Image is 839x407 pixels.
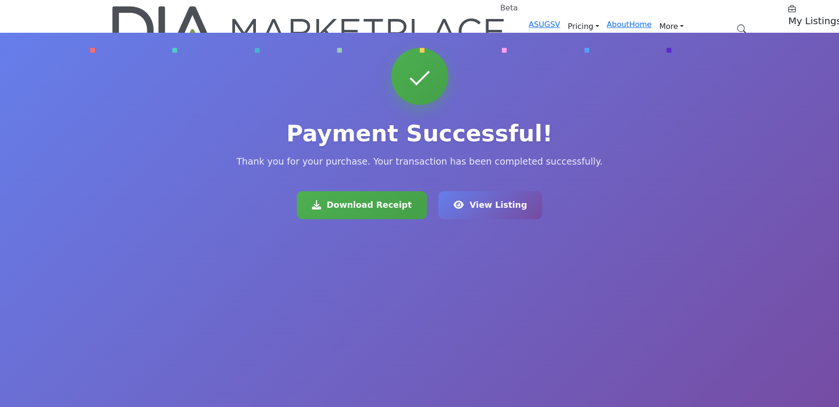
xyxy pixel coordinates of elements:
button: View Listing [438,191,542,219]
a: More [651,19,691,34]
a: Home [629,20,651,29]
span: View Listing [470,199,527,211]
img: Site Logo [112,6,506,55]
a: Download Receipt [297,191,427,219]
h1: Payment Successful! [8,120,831,148]
span: Download Receipt [327,199,412,211]
h6: Beta [500,3,518,12]
a: Search [697,20,782,38]
a: Beta [112,6,506,55]
a: ASUGSV [529,20,560,29]
a: Pricing [560,19,607,34]
a: About Me [607,20,629,40]
p: Thank you for your purchase. Your transaction has been completed successfully. [8,155,831,169]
